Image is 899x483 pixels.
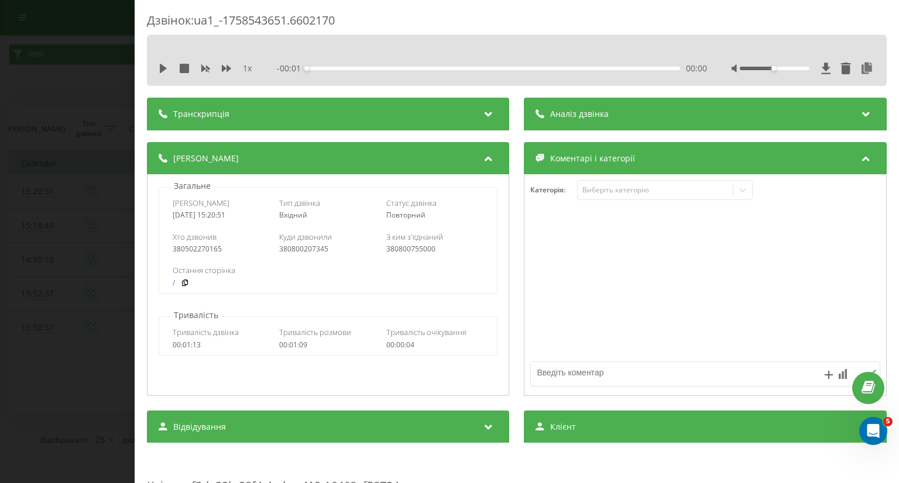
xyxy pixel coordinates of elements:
[280,198,321,208] span: Тип дзвінка
[277,63,307,74] span: - 00:01
[280,245,378,253] div: 380800207345
[173,232,217,242] span: Хто дзвонив
[173,279,175,287] a: /
[171,180,214,192] p: Загальне
[173,421,226,433] span: Відвідування
[147,12,887,35] div: Дзвінок : ua1_-1758543651.6602170
[173,153,239,164] span: [PERSON_NAME]
[173,327,239,337] span: Тривалість дзвінка
[243,63,252,74] span: 1 x
[173,341,270,349] div: 00:01:13
[280,341,378,349] div: 00:01:09
[386,341,484,349] div: 00:00:04
[386,198,437,208] span: Статус дзвінка
[582,185,729,195] div: Виберіть категорію
[280,232,332,242] span: Куди дзвонили
[173,265,235,275] span: Остання сторінка
[173,245,270,253] div: 380502270165
[305,66,310,71] div: Accessibility label
[551,108,609,120] span: Аналіз дзвінка
[883,417,893,426] span: 5
[173,108,229,120] span: Транскрипція
[280,210,308,220] span: Вхідний
[531,186,578,194] h4: Категорія :
[859,417,887,445] iframe: Intercom live chat
[551,153,636,164] span: Коментарі і категорії
[771,66,776,71] div: Accessibility label
[280,327,352,337] span: Тривалість розмови
[386,232,443,242] span: З ким з'єднаний
[173,198,229,208] span: [PERSON_NAME]
[551,421,577,433] span: Клієнт
[171,309,221,321] p: Тривалість
[686,63,707,74] span: 00:00
[386,327,466,337] span: Тривалість очікування
[386,245,484,253] div: 380800755000
[386,210,426,220] span: Повторний
[173,211,270,219] div: [DATE] 15:20:51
